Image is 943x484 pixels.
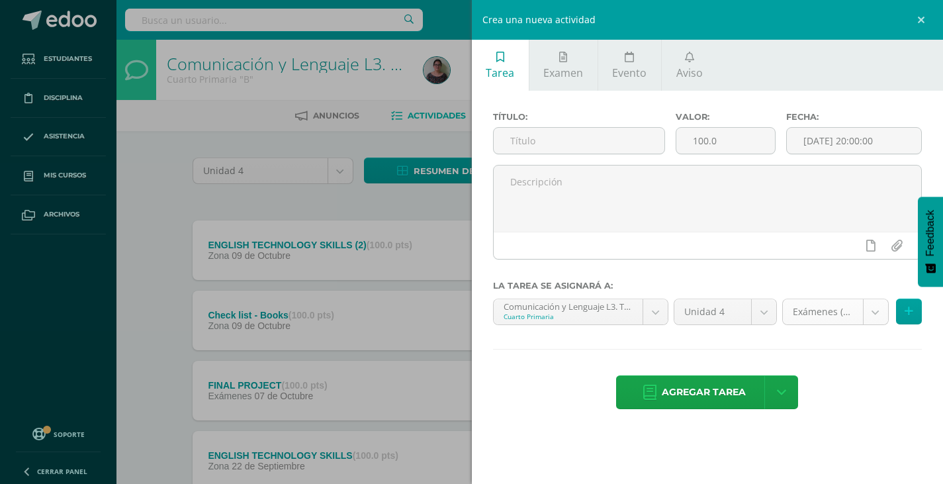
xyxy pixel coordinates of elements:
span: Examen [543,66,583,80]
span: Aviso [676,66,703,80]
span: Evento [612,66,647,80]
label: Título: [493,112,666,122]
a: Unidad 4 [674,299,776,324]
label: Valor: [676,112,775,122]
a: Tarea [472,40,529,91]
label: La tarea se asignará a: [493,281,922,291]
span: Unidad 4 [684,299,741,324]
div: Cuarto Primaria [504,312,633,321]
a: Comunicación y Lenguaje L3. Tercer Idioma 'B'Cuarto Primaria [494,299,668,324]
a: Evento [598,40,661,91]
span: Feedback [924,210,936,256]
span: Agregar tarea [662,376,746,409]
span: Exámenes (30.0%) [793,299,853,324]
a: Aviso [662,40,717,91]
div: Comunicación y Lenguaje L3. Tercer Idioma 'B' [504,299,633,312]
input: Fecha de entrega [787,128,922,154]
label: Fecha: [786,112,922,122]
input: Título [494,128,665,154]
button: Feedback - Mostrar encuesta [918,197,943,287]
a: Exámenes (30.0%) [783,299,888,324]
span: Tarea [486,66,514,80]
input: Puntos máximos [676,128,774,154]
a: Examen [529,40,598,91]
